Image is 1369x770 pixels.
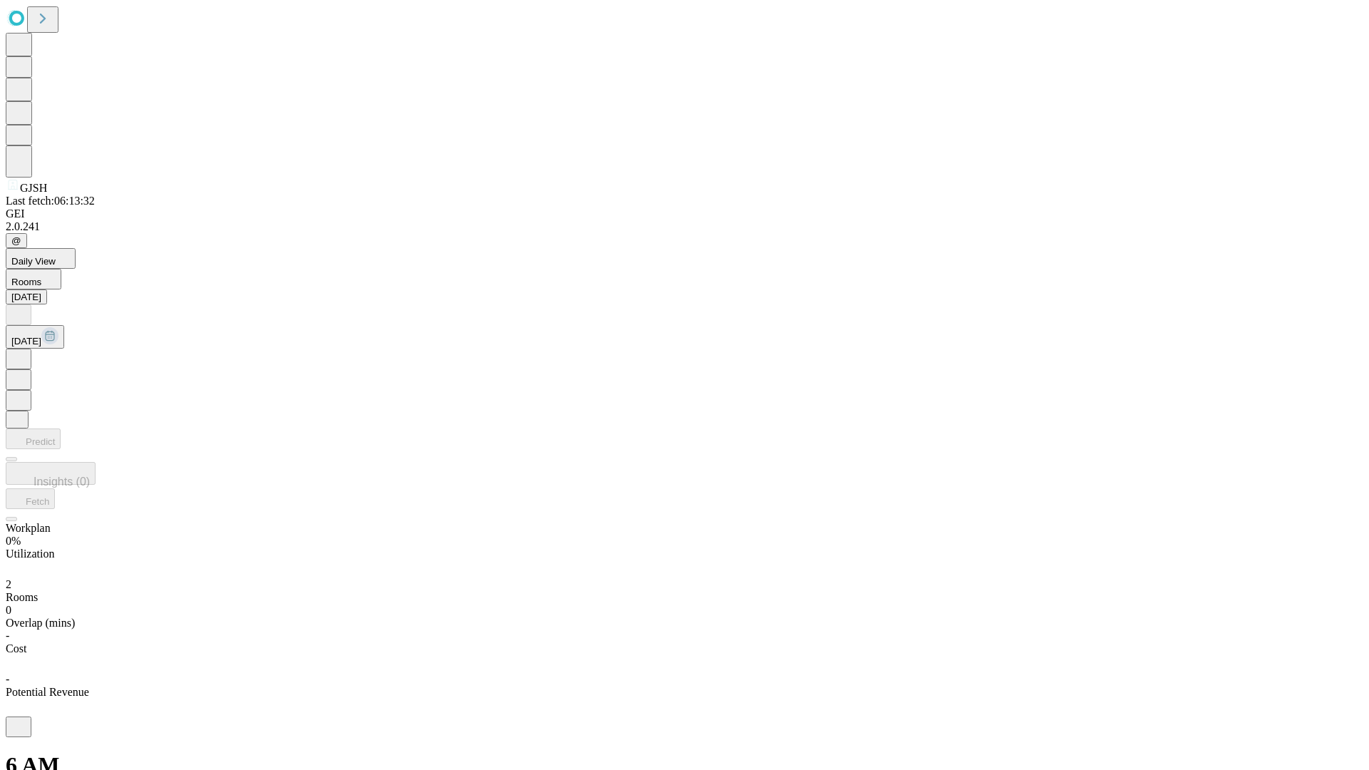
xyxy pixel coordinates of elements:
button: Rooms [6,269,61,289]
button: [DATE] [6,325,64,349]
button: [DATE] [6,289,47,304]
span: - [6,630,9,642]
span: Rooms [11,277,41,287]
span: Rooms [6,591,38,603]
span: Overlap (mins) [6,617,75,629]
span: Insights (0) [34,476,90,488]
button: Insights (0) [6,462,96,485]
span: 0% [6,535,21,547]
button: @ [6,233,27,248]
button: Daily View [6,248,76,269]
span: GJSH [20,182,47,194]
div: 2.0.241 [6,220,1363,233]
span: Last fetch: 06:13:32 [6,195,95,207]
button: Fetch [6,488,55,509]
span: @ [11,235,21,246]
span: [DATE] [11,336,41,346]
span: Cost [6,642,26,654]
span: 0 [6,604,11,616]
span: Daily View [11,256,56,267]
span: Potential Revenue [6,686,89,698]
span: Workplan [6,522,51,534]
button: Predict [6,428,61,449]
span: - [6,673,9,685]
div: GEI [6,207,1363,220]
span: 2 [6,578,11,590]
span: Utilization [6,548,54,560]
